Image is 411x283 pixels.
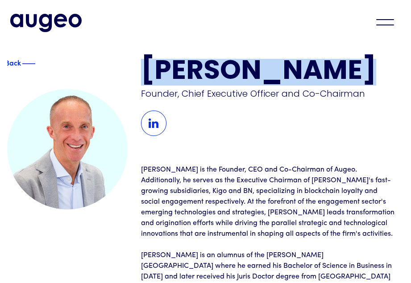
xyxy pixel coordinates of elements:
[141,239,395,250] p: ‍
[141,164,395,239] p: [PERSON_NAME] is the Founder, CEO and Co-Chairman of Augeo. Additionally, he serves as the Execut...
[141,111,166,136] img: LinkedIn Icon
[369,12,401,32] div: menu
[141,59,404,86] h1: [PERSON_NAME]
[5,57,21,68] div: Back
[7,59,45,68] a: Blue text arrowBackBlue decorative line
[10,14,82,32] img: Augeo's full logo in midnight blue.
[10,14,82,32] a: home
[22,58,35,69] img: Blue decorative line
[141,87,398,100] div: Founder, Chief Executive Officer and Co-Chairman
